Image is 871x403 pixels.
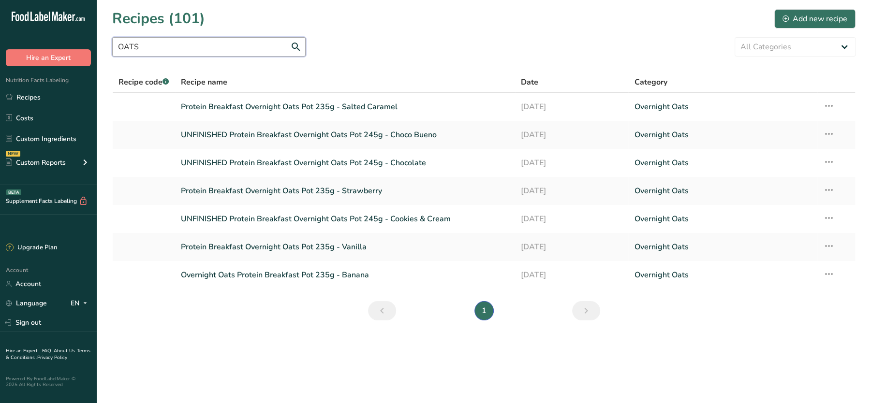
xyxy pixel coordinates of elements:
[521,237,622,257] a: [DATE]
[112,8,205,29] h1: Recipes (101)
[6,158,66,168] div: Custom Reports
[6,295,47,312] a: Language
[774,9,856,29] button: Add new recipe
[572,301,600,320] a: Next page
[181,76,227,88] span: Recipe name
[181,181,509,201] a: Protein Breakfast Overnight Oats Pot 235g - Strawberry
[782,13,847,25] div: Add new recipe
[6,376,91,388] div: Powered By FoodLabelMaker © 2025 All Rights Reserved
[54,347,77,354] a: About Us .
[181,209,509,229] a: UNFINISHED Protein Breakfast Overnight Oats Pot 245g - Cookies & Cream
[634,76,667,88] span: Category
[181,97,509,117] a: Protein Breakfast Overnight Oats Pot 235g - Salted Caramel
[634,237,811,257] a: Overnight Oats
[181,125,509,145] a: UNFINISHED Protein Breakfast Overnight Oats Pot 245g - Choco Bueno
[6,49,91,66] button: Hire an Expert
[6,347,40,354] a: Hire an Expert .
[521,265,622,285] a: [DATE]
[634,181,811,201] a: Overnight Oats
[521,153,622,173] a: [DATE]
[368,301,396,320] a: Previous page
[6,243,57,253] div: Upgrade Plan
[37,354,67,361] a: Privacy Policy
[42,347,54,354] a: FAQ .
[521,209,622,229] a: [DATE]
[181,237,509,257] a: Protein Breakfast Overnight Oats Pot 235g - Vanilla
[634,153,811,173] a: Overnight Oats
[181,153,509,173] a: UNFINISHED Protein Breakfast Overnight Oats Pot 245g - Chocolate
[6,347,90,361] a: Terms & Conditions .
[6,151,20,157] div: NEW
[181,265,509,285] a: Overnight Oats Protein Breakfast Pot 235g - Banana
[521,125,622,145] a: [DATE]
[118,77,169,87] span: Recipe code
[634,209,811,229] a: Overnight Oats
[521,97,622,117] a: [DATE]
[71,298,91,309] div: EN
[6,189,21,195] div: BETA
[634,265,811,285] a: Overnight Oats
[634,125,811,145] a: Overnight Oats
[521,181,622,201] a: [DATE]
[112,37,306,57] input: Search for recipe
[634,97,811,117] a: Overnight Oats
[521,76,538,88] span: Date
